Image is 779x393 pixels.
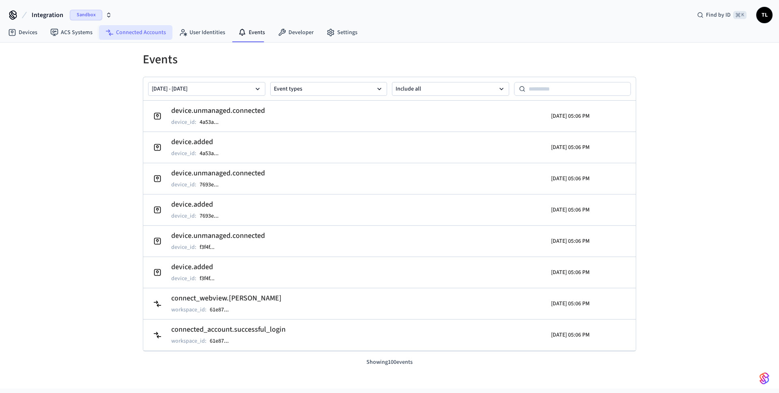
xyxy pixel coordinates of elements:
[171,136,227,148] h2: device.added
[171,149,196,158] p: device_id :
[171,212,196,220] p: device_id :
[271,25,320,40] a: Developer
[551,206,590,214] p: [DATE] 05:06 PM
[171,337,207,345] p: workspace_id :
[171,243,196,251] p: device_id :
[198,117,227,127] button: 4a53a...
[551,331,590,339] p: [DATE] 05:06 PM
[148,82,265,96] button: [DATE] - [DATE]
[2,25,44,40] a: Devices
[171,324,286,335] h2: connected_account.successful_login
[171,105,265,117] h2: device.unmanaged.connected
[551,175,590,183] p: [DATE] 05:06 PM
[143,358,636,367] p: Showing 100 events
[551,143,590,151] p: [DATE] 05:06 PM
[551,237,590,245] p: [DATE] 05:06 PM
[172,25,232,40] a: User Identities
[208,305,237,315] button: 61e87...
[171,261,223,273] h2: device.added
[198,274,223,283] button: f3f4f...
[44,25,99,40] a: ACS Systems
[171,168,265,179] h2: device.unmanaged.connected
[70,10,102,20] span: Sandbox
[551,300,590,308] p: [DATE] 05:06 PM
[171,118,196,126] p: device_id :
[32,10,63,20] span: Integration
[171,199,227,210] h2: device.added
[143,52,636,67] h1: Events
[691,8,753,22] div: Find by ID⌘ K
[320,25,364,40] a: Settings
[551,112,590,120] p: [DATE] 05:06 PM
[198,180,227,190] button: 7693e...
[551,268,590,276] p: [DATE] 05:06 PM
[171,306,207,314] p: workspace_id :
[232,25,271,40] a: Events
[760,372,769,385] img: SeamLogoGradient.69752ec5.svg
[99,25,172,40] a: Connected Accounts
[171,274,196,283] p: device_id :
[171,230,265,242] h2: device.unmanaged.connected
[171,293,282,304] h2: connect_webview.[PERSON_NAME]
[171,181,196,189] p: device_id :
[198,242,223,252] button: f3f4f...
[392,82,509,96] button: Include all
[733,11,747,19] span: ⌘ K
[208,336,237,346] button: 61e87...
[198,211,227,221] button: 7693e...
[706,11,731,19] span: Find by ID
[198,149,227,158] button: 4a53a...
[270,82,387,96] button: Event types
[757,8,772,22] span: TL
[756,7,773,23] button: TL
